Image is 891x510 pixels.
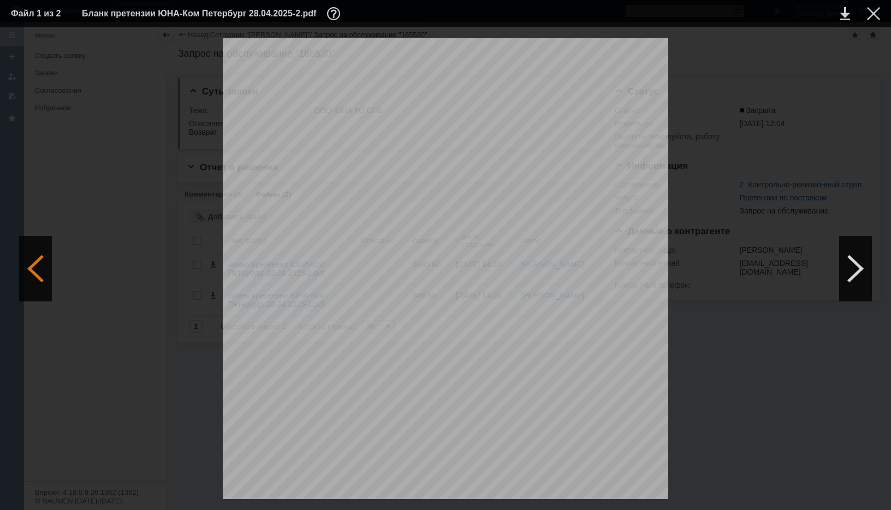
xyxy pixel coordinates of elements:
div: Закрыть окно (Esc) [867,7,880,20]
div: Бланк претензии ЮНА-Ком Петербург 28.04.2025-2.pdf [82,7,343,20]
div: Предыдущий файл [19,236,52,301]
div: Дополнительная информация о файле (F11) [327,7,343,20]
div: Скачать файл [840,7,850,20]
div: Файл 1 из 2 [11,9,66,18]
div: Следующий файл [839,236,872,301]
